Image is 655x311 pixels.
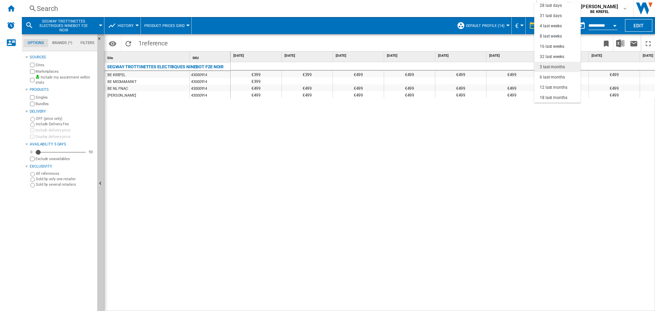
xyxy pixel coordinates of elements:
[540,3,562,9] div: 28 last days
[540,44,564,50] div: 16 last weeks
[540,85,567,90] div: 12 last months
[540,23,562,29] div: 4 last weeks
[540,13,562,19] div: 31 last days
[540,54,564,60] div: 32 last weeks
[540,64,565,70] div: 3 last months
[540,95,567,101] div: 18 last months
[540,74,565,80] div: 6 last months
[540,33,562,39] div: 8 last weeks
